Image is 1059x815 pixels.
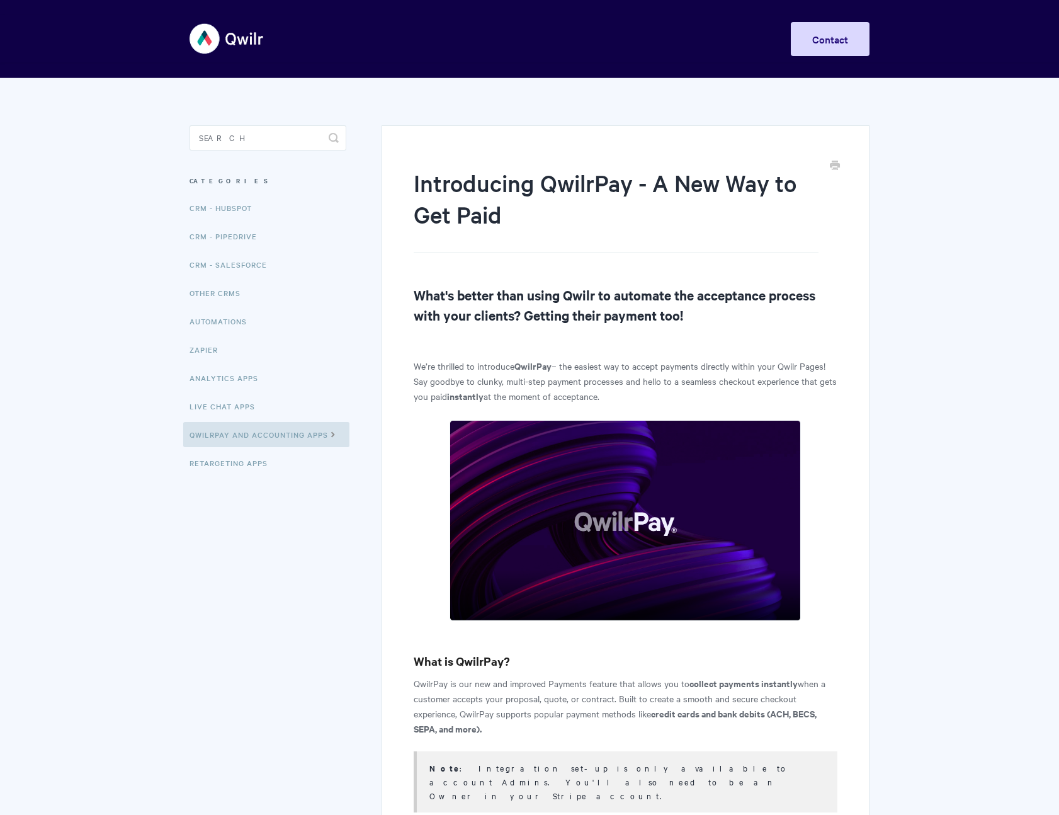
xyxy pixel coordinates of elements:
a: CRM - Salesforce [190,252,276,277]
strong: QwilrPay [514,359,552,372]
a: Contact [791,22,869,56]
p: QwilrPay is our new and improved Payments feature that allows you to when a customer accepts your... [414,676,837,736]
b: Note [429,762,460,774]
a: Print this Article [830,159,840,173]
a: CRM - HubSpot [190,195,261,220]
strong: collect payments instantly [689,676,798,690]
h3: What is QwilrPay? [414,653,837,670]
strong: instantly [447,389,484,402]
a: Live Chat Apps [190,394,264,419]
a: Automations [190,309,256,334]
input: Search [190,125,346,151]
h2: What's better than using Qwilr to automate the acceptance process with your clients? Getting thei... [414,285,837,325]
div: : Integration set-up is only available to account Admins. You'll also need to be an Owner in your... [429,761,822,802]
a: Zapier [190,337,227,362]
a: QwilrPay and Accounting Apps [183,422,349,447]
a: Other CRMs [190,280,250,305]
a: Retargeting Apps [190,450,277,476]
a: Analytics Apps [190,365,268,390]
img: file-eKtnbNNAQu.png [450,420,801,621]
p: We’re thrilled to introduce – the easiest way to accept payments directly within your Qwilr Pages... [414,358,837,404]
h1: Introducing QwilrPay - A New Way to Get Paid [414,167,818,253]
img: Qwilr Help Center [190,15,264,62]
a: CRM - Pipedrive [190,224,266,249]
h3: Categories [190,169,346,192]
